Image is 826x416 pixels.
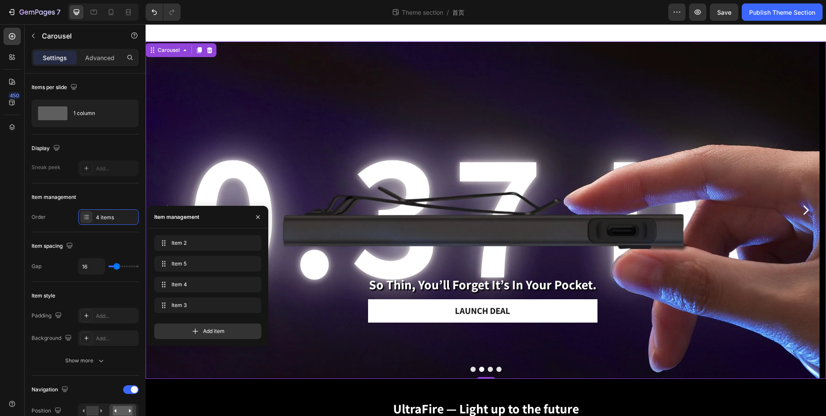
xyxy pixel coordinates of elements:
div: Padding [32,310,64,322]
button: Show more [32,353,139,368]
strong: UltraFire — Light up to the future [248,376,433,393]
button: 7 [3,3,64,21]
div: Navigation [32,384,70,396]
div: 4 items [96,214,137,221]
p: Settings [43,53,67,62]
span: Item 3 [172,301,241,309]
button: Dot [351,342,356,348]
p: Advanced [85,53,114,62]
h2: so thin, you’ll forget it’s in your pocket. [222,251,452,270]
span: Save [717,9,731,16]
p: Launch Deal [309,278,365,295]
button: Carousel Next Arrow [647,173,674,199]
div: Undo/Redo [146,3,181,21]
div: Item management [32,193,76,201]
span: Item 5 [172,260,241,268]
button: Dot [342,342,347,348]
div: Items per slide [32,82,79,93]
span: Item 2 [172,239,241,247]
p: 7 [57,7,60,17]
div: Sneak peek [32,163,60,171]
div: Item style [32,292,55,300]
button: Dot [334,342,339,348]
div: Item spacing [32,240,75,252]
p: Carousel [42,31,115,41]
div: Add... [96,312,137,320]
div: Background [32,333,73,344]
div: Publish Theme Section [749,8,815,17]
span: Add item [203,327,225,335]
div: Gap [32,262,41,270]
span: 首页 [452,8,464,17]
div: Item management [154,213,199,221]
div: Order [32,213,46,221]
iframe: Design area [146,24,826,416]
span: / [447,8,449,17]
div: Carousel [10,22,36,30]
div: Display [32,143,62,154]
button: Dot [325,342,330,348]
button: Save [710,3,738,21]
div: 1 column [73,103,126,123]
div: Show more [65,356,105,365]
input: Auto [79,259,105,274]
span: Item 4 [172,281,241,288]
div: Add... [96,335,137,342]
div: 450 [8,92,21,99]
span: Theme section [400,8,445,17]
button: Publish Theme Section [742,3,823,21]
